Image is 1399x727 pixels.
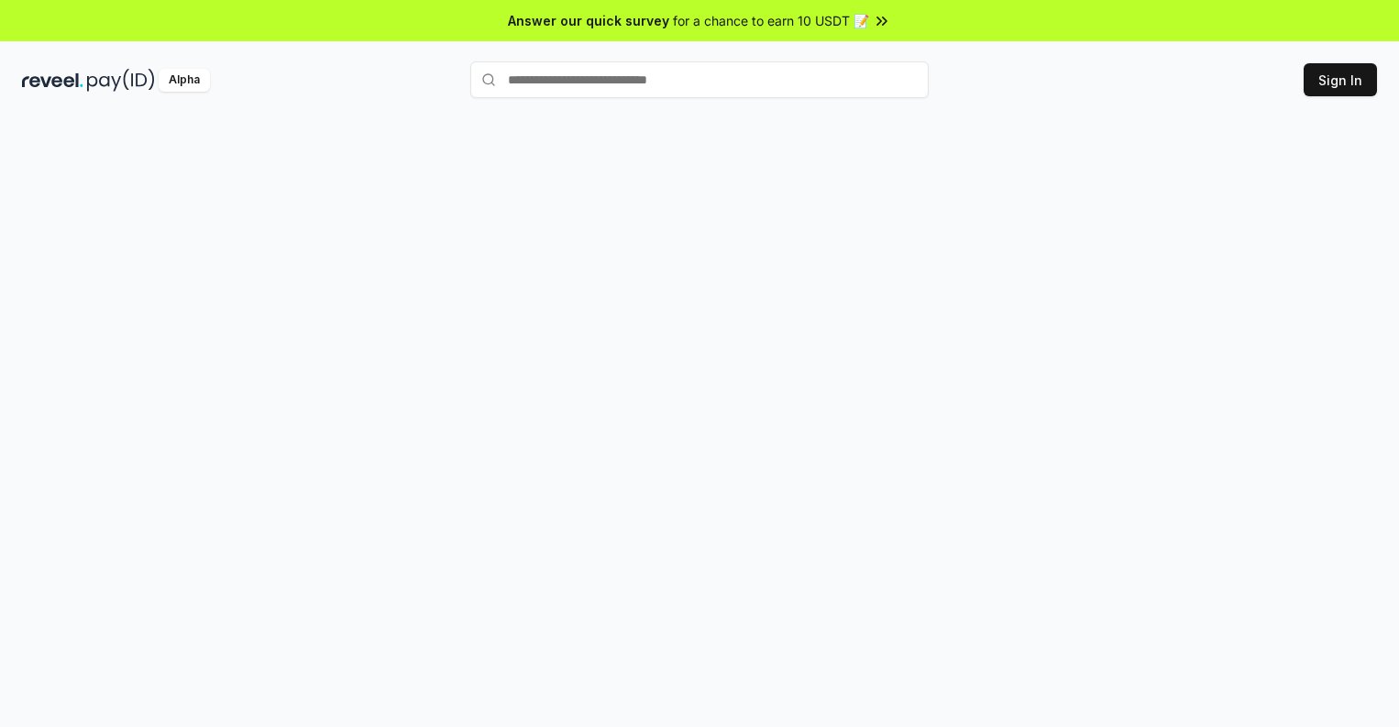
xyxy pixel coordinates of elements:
[673,11,869,30] span: for a chance to earn 10 USDT 📝
[22,69,83,92] img: reveel_dark
[1304,63,1377,96] button: Sign In
[508,11,669,30] span: Answer our quick survey
[159,69,210,92] div: Alpha
[87,69,155,92] img: pay_id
